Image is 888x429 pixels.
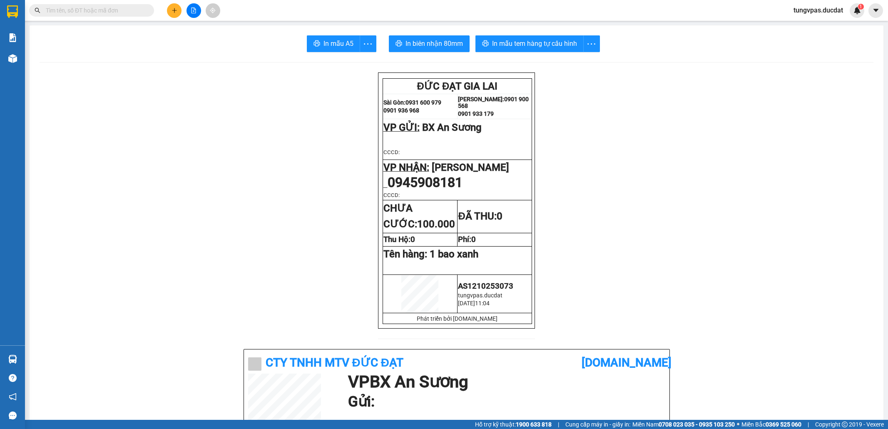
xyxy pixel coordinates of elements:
[842,422,848,427] span: copyright
[348,390,661,413] h1: Gửi:
[458,110,494,117] strong: 0901 933 179
[458,235,476,244] strong: Phí:
[741,420,801,429] span: Miền Bắc
[410,235,415,244] span: 0
[383,202,455,230] strong: CHƯA CƯỚC:
[632,420,735,429] span: Miền Nam
[471,235,476,244] span: 0
[432,162,509,173] span: [PERSON_NAME]
[206,3,220,18] button: aim
[8,355,17,364] img: warehouse-icon
[417,218,455,230] span: 100.000
[458,292,502,299] span: tungvpas.ducdat
[583,35,600,52] button: more
[388,175,463,190] span: 0945908181
[383,192,400,198] span: CCCD:
[859,4,862,10] span: 1
[383,235,415,244] strong: Thu Hộ:
[46,6,144,15] input: Tìm tên, số ĐT hoặc mã đơn
[492,38,577,49] span: In mẫu tem hàng tự cấu hình
[475,300,490,307] span: 11:04
[868,3,883,18] button: caret-down
[475,35,584,52] button: printerIn mẫu tem hàng tự cấu hình
[323,38,353,49] span: In mẫu A5
[383,107,419,114] strong: 0901 936 968
[8,54,17,63] img: warehouse-icon
[497,210,502,222] span: 0
[187,3,201,18] button: file-add
[458,282,513,291] span: AS1210253073
[383,162,429,173] span: VP NHẬN:
[858,4,864,10] sup: 1
[9,393,17,401] span: notification
[360,39,376,49] span: more
[8,33,17,42] img: solution-icon
[582,356,672,369] b: [DOMAIN_NAME]
[565,420,630,429] span: Cung cấp máy in - giấy in:
[167,3,182,18] button: plus
[395,40,402,48] span: printer
[210,7,216,13] span: aim
[558,420,559,429] span: |
[766,421,801,428] strong: 0369 525 060
[482,40,489,48] span: printer
[191,7,197,13] span: file-add
[383,99,405,106] strong: Sài Gòn:
[458,96,529,109] strong: 0901 900 568
[35,7,40,13] span: search
[808,420,809,429] span: |
[458,96,504,102] strong: [PERSON_NAME]:
[422,122,482,133] span: BX An Sương
[458,300,475,307] span: [DATE]
[853,7,861,14] img: icon-new-feature
[405,38,463,49] span: In biên nhận 80mm
[266,356,403,369] b: CTy TNHH MTV ĐỨC ĐẠT
[516,421,552,428] strong: 1900 633 818
[9,412,17,419] span: message
[383,122,420,133] span: VP GỬI:
[737,423,739,426] span: ⚪️
[872,7,880,14] span: caret-down
[458,210,502,222] strong: ĐÃ THU:
[405,99,441,106] strong: 0931 600 979
[172,7,177,13] span: plus
[383,248,478,260] span: Tên hàng:
[430,248,478,260] span: 1 bao xanh
[389,35,470,52] button: printerIn biên nhận 80mm
[659,421,735,428] strong: 0708 023 035 - 0935 103 250
[383,149,400,155] span: CCCD:
[584,39,599,49] span: more
[787,5,850,15] span: tungvpas.ducdat
[417,80,498,92] span: ĐỨC ĐẠT GIA LAI
[9,374,17,382] span: question-circle
[360,35,376,52] button: more
[307,35,360,52] button: printerIn mẫu A5
[7,5,18,18] img: logo-vxr
[348,374,661,390] h1: VP BX An Sương
[475,420,552,429] span: Hỗ trợ kỹ thuật:
[313,40,320,48] span: printer
[383,313,532,324] td: Phát triển bởi [DOMAIN_NAME]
